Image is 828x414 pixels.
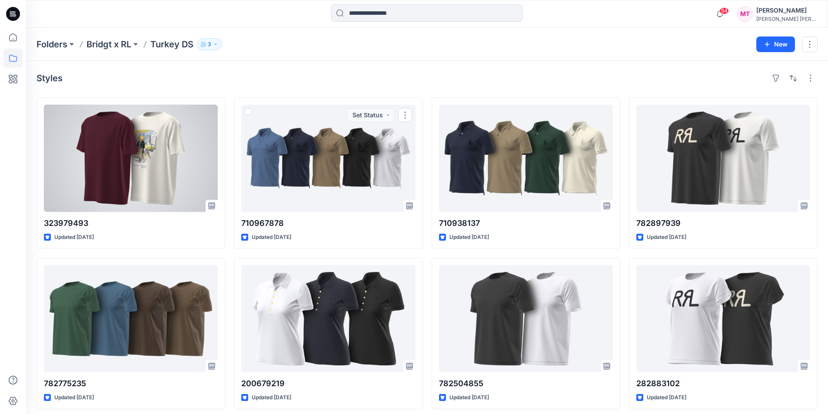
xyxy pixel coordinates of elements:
p: 710967878 [241,217,415,229]
span: 54 [719,7,729,14]
p: 782504855 [439,378,613,390]
p: Updated [DATE] [54,233,94,242]
a: 782897939 [636,105,810,212]
p: Updated [DATE] [54,393,94,402]
div: [PERSON_NAME] [756,5,817,16]
p: Updated [DATE] [252,233,291,242]
a: 710967878 [241,105,415,212]
p: 710938137 [439,217,613,229]
button: New [756,36,795,52]
a: 710938137 [439,105,613,212]
p: Updated [DATE] [647,233,686,242]
button: 3 [197,38,222,50]
p: Updated [DATE] [449,233,489,242]
p: 323979493 [44,217,218,229]
p: Turkey DS [150,38,193,50]
p: 782775235 [44,378,218,390]
a: 782775235 [44,265,218,372]
a: 282883102 [636,265,810,372]
p: Updated [DATE] [449,393,489,402]
p: 282883102 [636,378,810,390]
p: 3 [208,40,211,49]
p: 200679219 [241,378,415,390]
a: 782504855 [439,265,613,372]
a: Folders [37,38,67,50]
h4: Styles [37,73,63,83]
a: Bridgt x RL [86,38,131,50]
div: MT [737,6,753,22]
p: 782897939 [636,217,810,229]
a: 200679219 [241,265,415,372]
a: 323979493 [44,105,218,212]
div: [PERSON_NAME] [PERSON_NAME] [756,16,817,22]
p: Updated [DATE] [647,393,686,402]
p: Updated [DATE] [252,393,291,402]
